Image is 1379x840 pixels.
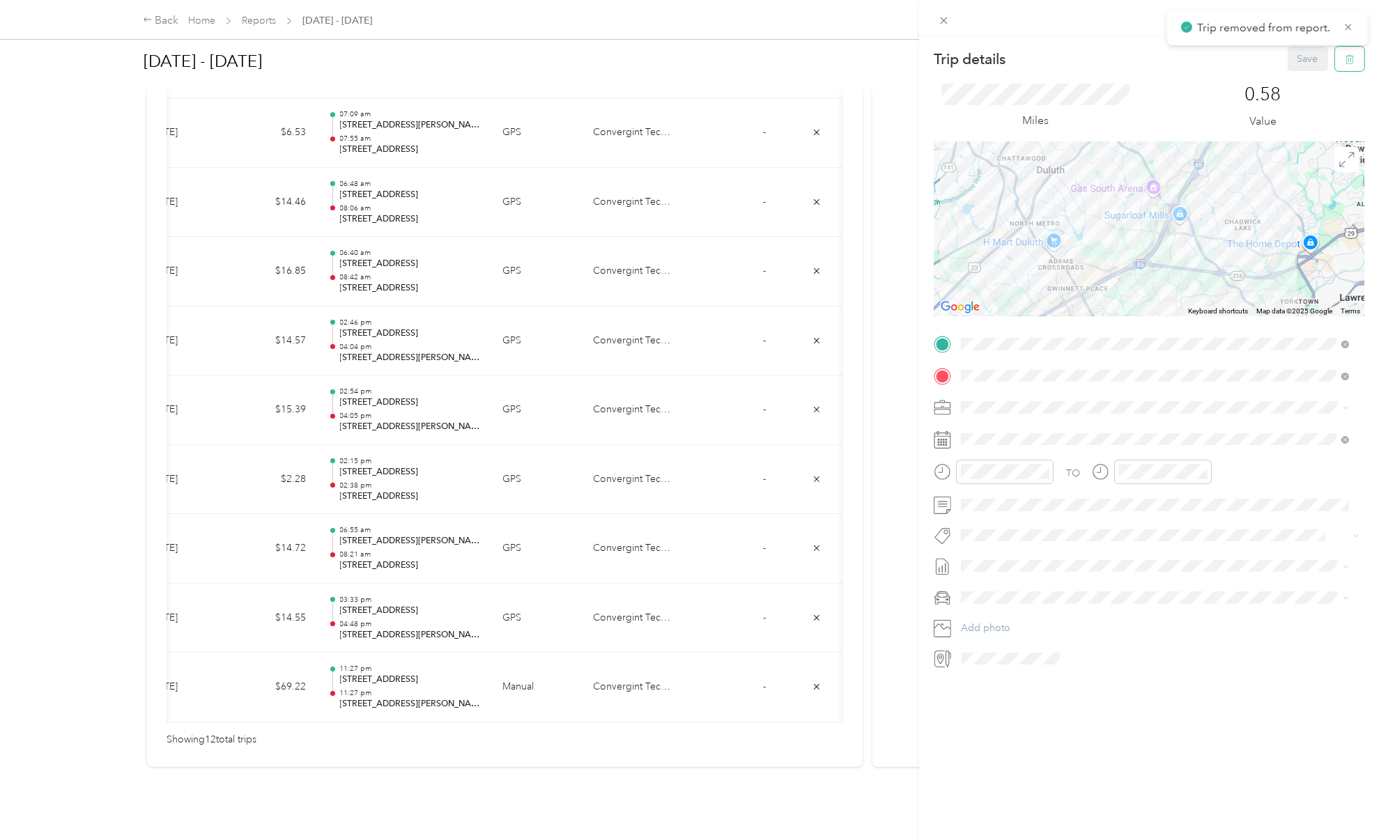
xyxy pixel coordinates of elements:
a: Open this area in Google Maps (opens a new window) [937,298,983,316]
a: Terms (opens in new tab) [1341,307,1360,315]
p: 0.58 [1245,84,1281,106]
button: Add photo [956,619,1364,638]
p: Value [1249,113,1277,130]
p: Trip details [934,49,1006,69]
img: Google [937,298,983,316]
p: Trip removed from report. [1197,20,1333,37]
span: Map data ©2025 Google [1256,307,1332,315]
div: TO [1066,466,1080,481]
button: Keyboard shortcuts [1188,306,1248,316]
p: Miles [1022,112,1049,130]
iframe: Everlance-gr Chat Button Frame [1301,762,1379,840]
